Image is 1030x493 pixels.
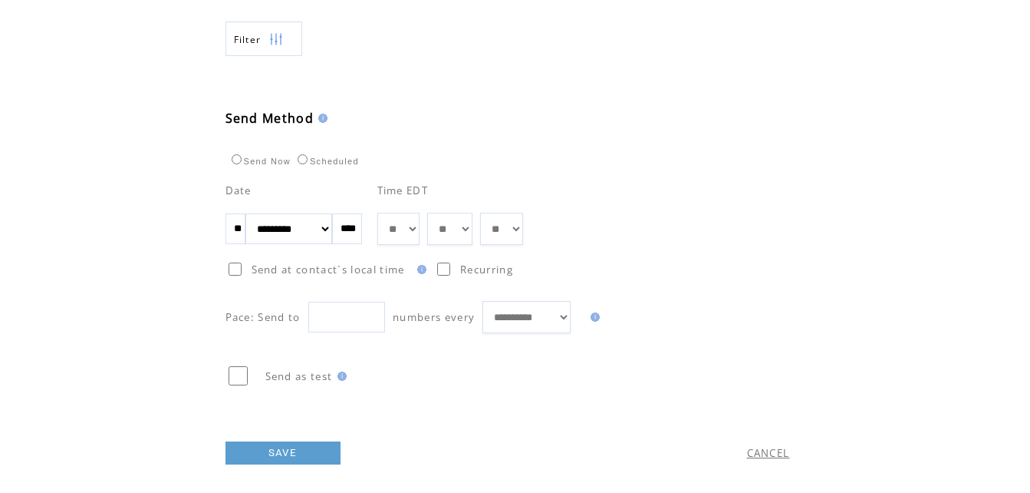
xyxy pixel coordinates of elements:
img: filters.png [269,22,283,57]
label: Send Now [228,157,291,166]
img: help.gif [586,313,600,322]
span: Date [225,184,252,197]
span: Time EDT [377,184,429,197]
img: help.gif [413,265,426,274]
input: Scheduled [298,154,308,164]
a: SAVE [225,442,341,465]
span: Show filters [234,33,262,46]
span: Send Method [225,110,314,127]
span: Send at contact`s local time [252,263,405,276]
span: Pace: Send to [225,310,301,324]
span: Send as test [265,369,333,383]
img: help.gif [333,372,347,381]
img: help.gif [314,114,327,123]
a: Filter [225,22,302,56]
input: Send Now [232,154,242,164]
span: numbers every [393,310,475,324]
span: Recurring [460,263,513,276]
a: CANCEL [747,446,790,460]
label: Scheduled [294,157,359,166]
